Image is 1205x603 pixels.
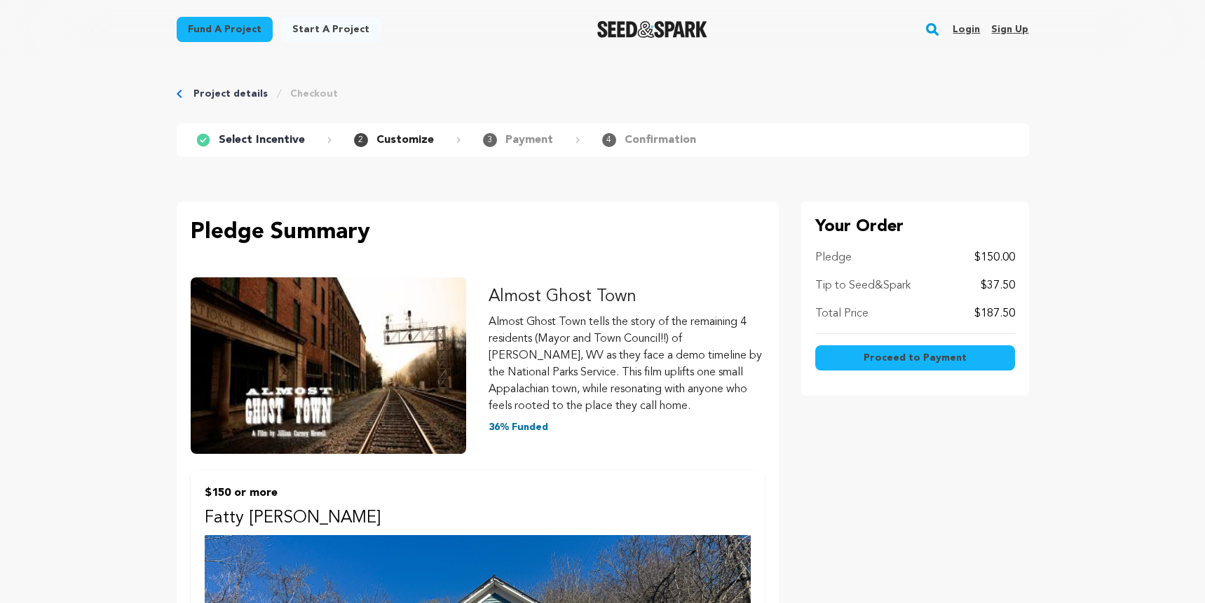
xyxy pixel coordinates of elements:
a: Seed&Spark Homepage [597,21,707,38]
div: Breadcrumb [177,87,1029,101]
a: Checkout [290,87,338,101]
p: Tip to Seed&Spark [815,277,911,294]
span: Proceed to Payment [864,351,967,365]
span: 4 [602,133,616,147]
span: 3 [483,133,497,147]
button: Proceed to Payment [815,345,1015,370]
p: Fatty [PERSON_NAME] [205,507,751,529]
a: Sign up [991,18,1028,41]
a: Fund a project [177,17,273,42]
p: $150 or more [205,485,751,501]
span: 2 [354,133,368,147]
p: 36% Funded [489,420,765,434]
p: $150.00 [974,249,1015,266]
p: Customize [376,132,434,148]
a: Start a project [281,17,381,42]
p: Pledge Summary [191,216,765,249]
p: Total Price [815,305,869,322]
p: Almost Ghost Town tells the story of the remaining 4 residents (Mayor and Town Council!!) of [PER... [489,314,765,415]
img: Almost Ghost Town image [191,277,467,454]
p: Payment [505,132,553,148]
p: $37.50 [981,277,1015,294]
p: Your Order [815,216,1015,238]
p: Pledge [815,249,852,266]
a: Login [953,18,980,41]
a: Project details [193,87,268,101]
p: Confirmation [625,132,696,148]
p: Almost Ghost Town [489,286,765,308]
p: $187.50 [974,305,1015,322]
p: Select Incentive [219,132,305,148]
img: Seed&Spark Logo Dark Mode [597,21,707,38]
